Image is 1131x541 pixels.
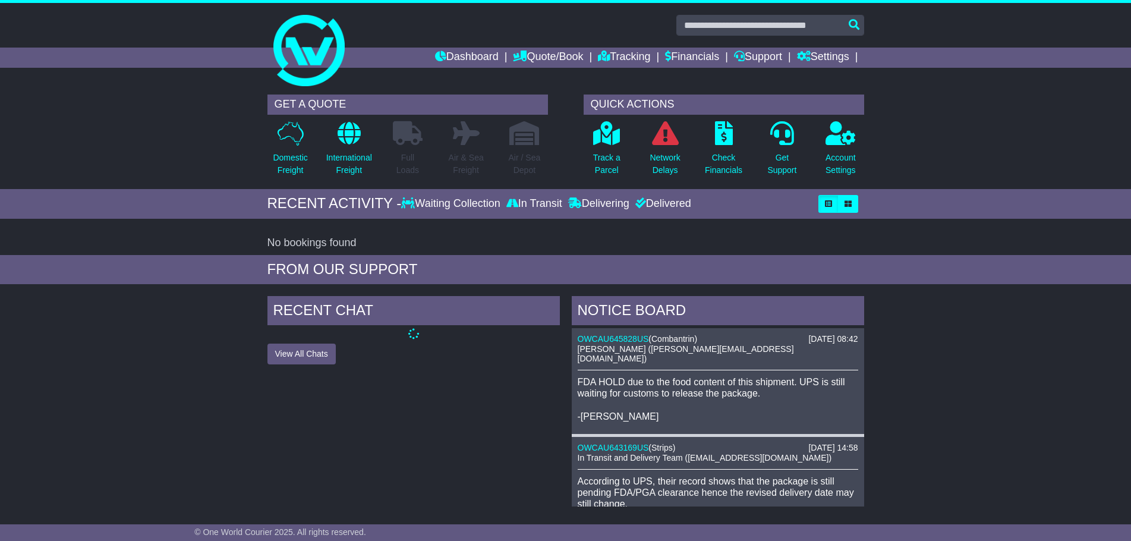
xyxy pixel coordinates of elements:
p: Air & Sea Freight [449,152,484,177]
div: ( ) [578,334,858,344]
div: Delivering [565,197,632,210]
p: Full Loads [393,152,423,177]
span: [PERSON_NAME] ([PERSON_NAME][EMAIL_ADDRESS][DOMAIN_NAME]) [578,344,794,364]
a: Dashboard [435,48,499,68]
p: International Freight [326,152,372,177]
a: OWCAU645828US [578,334,649,344]
div: NOTICE BOARD [572,296,864,328]
a: Tracking [598,48,650,68]
p: Track a Parcel [593,152,620,177]
div: GET A QUOTE [267,95,548,115]
p: Account Settings [826,152,856,177]
span: © One World Courier 2025. All rights reserved. [194,527,366,537]
p: Check Financials [705,152,742,177]
a: Track aParcel [593,121,621,183]
p: Network Delays [650,152,680,177]
a: Support [734,48,782,68]
div: [DATE] 08:42 [808,334,858,344]
a: AccountSettings [825,121,856,183]
a: GetSupport [767,121,797,183]
div: FROM OUR SUPPORT [267,261,864,278]
a: InternationalFreight [326,121,373,183]
div: Delivered [632,197,691,210]
a: DomesticFreight [272,121,308,183]
div: [DATE] 14:58 [808,443,858,453]
a: CheckFinancials [704,121,743,183]
p: FDA HOLD due to the food content of this shipment. UPS is still waiting for customs to release th... [578,376,858,422]
span: Combantrin [651,334,694,344]
a: OWCAU643169US [578,443,649,452]
p: According to UPS, their record shows that the package is still pending FDA/PGA clearance hence th... [578,476,858,510]
div: RECENT CHAT [267,296,560,328]
a: Settings [797,48,849,68]
div: No bookings found [267,237,864,250]
div: ( ) [578,443,858,453]
a: Financials [665,48,719,68]
div: In Transit [503,197,565,210]
div: QUICK ACTIONS [584,95,864,115]
a: NetworkDelays [649,121,681,183]
div: RECENT ACTIVITY - [267,195,402,212]
a: Quote/Book [513,48,583,68]
button: View All Chats [267,344,336,364]
p: Air / Sea Depot [509,152,541,177]
p: Get Support [767,152,796,177]
span: In Transit and Delivery Team ([EMAIL_ADDRESS][DOMAIN_NAME]) [578,453,832,463]
span: Strips [651,443,673,452]
div: Waiting Collection [401,197,503,210]
p: Domestic Freight [273,152,307,177]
